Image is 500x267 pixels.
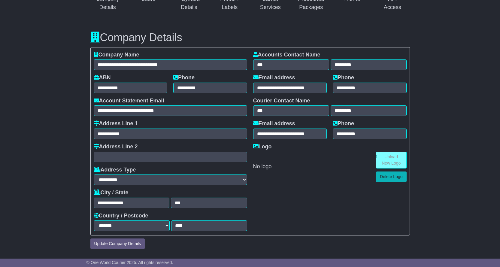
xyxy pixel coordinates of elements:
[333,74,354,81] label: Phone
[253,144,272,150] label: Logo
[376,152,407,168] a: Upload New Logo
[94,213,148,219] label: Country / Postcode
[253,120,295,127] label: Email address
[94,144,138,150] label: Address Line 2
[173,74,195,81] label: Phone
[253,74,295,81] label: Email address
[94,167,136,173] label: Address Type
[94,74,111,81] label: ABN
[253,163,272,169] span: No logo
[90,32,410,44] h3: Company Details
[333,120,354,127] label: Phone
[86,260,173,265] span: © One World Courier 2025. All rights reserved.
[253,98,310,104] label: Courier Contact Name
[94,52,139,58] label: Company Name
[94,120,138,127] label: Address Line 1
[90,238,145,249] button: Update Company Details
[94,98,164,104] label: Account Statement Email
[253,52,320,58] label: Accounts Contact Name
[94,190,129,196] label: City / State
